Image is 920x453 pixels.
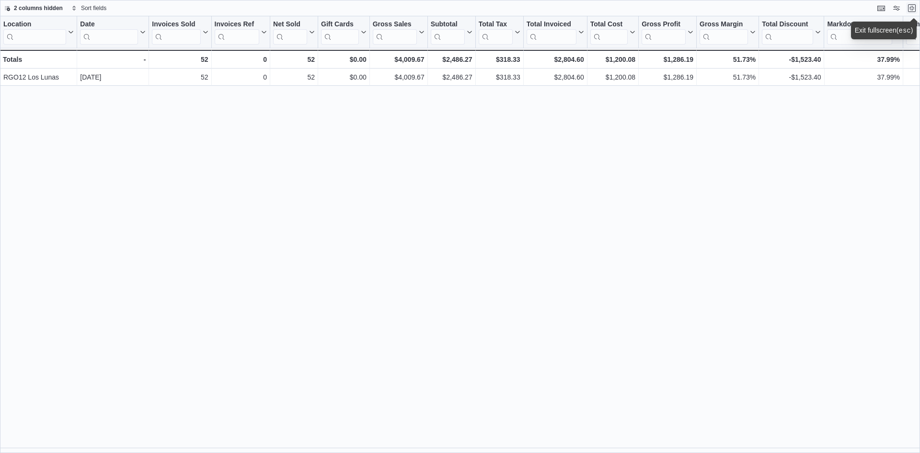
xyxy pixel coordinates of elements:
div: RGO12 Los Lunas [3,71,74,83]
div: Gross Profit [642,20,686,29]
div: Invoices Ref [215,20,259,29]
button: Gross Sales [373,20,425,45]
button: Exit fullscreen [906,2,918,14]
button: Gross Profit [642,20,693,45]
span: 2 columns hidden [14,4,63,12]
div: $1,200.08 [590,54,635,65]
div: Total Invoiced [527,20,576,45]
div: Total Discount [762,20,813,29]
button: Gross Margin [700,20,756,45]
button: Invoices Ref [215,20,267,45]
div: $318.33 [479,71,520,83]
button: 2 columns hidden [0,2,67,14]
div: Location [3,20,66,29]
button: Subtotal [431,20,472,45]
div: [DATE] [80,71,146,83]
div: 52 [152,54,208,65]
div: 0 [215,54,267,65]
div: -$1,523.40 [762,71,821,83]
button: Net Sold [273,20,315,45]
button: Sort fields [68,2,110,14]
div: Total Tax [479,20,513,29]
button: Gift Cards [321,20,367,45]
button: Invoices Sold [152,20,208,45]
div: 52 [152,71,208,83]
div: $2,804.60 [527,71,584,83]
div: $4,009.67 [373,54,425,65]
button: Markdown Percent [827,20,899,45]
div: Total Cost [590,20,628,45]
div: $4,009.67 [373,71,425,83]
div: Net Sold [273,20,307,29]
button: Total Invoiced [527,20,584,45]
div: -$1,523.40 [762,54,821,65]
div: Gross Margin [700,20,748,29]
div: Subtotal [431,20,465,29]
div: Invoices Sold [152,20,200,45]
div: Total Discount [762,20,813,45]
div: Gift Cards [321,20,359,29]
button: Total Tax [479,20,520,45]
div: $2,486.27 [431,54,472,65]
button: Total Discount [762,20,821,45]
span: Sort fields [81,4,106,12]
div: $318.33 [479,54,520,65]
div: 37.99% [828,71,900,83]
div: 51.73% [700,71,756,83]
div: Invoices Ref [215,20,259,45]
div: Date [80,20,138,29]
div: 52 [273,71,315,83]
button: Location [3,20,74,45]
div: Gross Margin [700,20,748,45]
div: Markdown Percent [827,20,892,45]
div: Location [3,20,66,45]
button: Date [80,20,146,45]
div: $0.00 [321,71,367,83]
div: Gross Sales [373,20,417,45]
div: - [80,54,146,65]
div: $1,286.19 [642,71,693,83]
button: Keyboard shortcuts [875,2,887,14]
div: Total Tax [479,20,513,45]
div: $2,804.60 [527,54,584,65]
div: Invoices Sold [152,20,200,29]
div: 51.73% [700,54,756,65]
div: Gross Sales [373,20,417,29]
div: Exit fullscreen ( ) [855,25,913,35]
div: $1,286.19 [642,54,693,65]
div: Gift Card Sales [321,20,359,45]
div: Gross Profit [642,20,686,45]
div: Total Cost [590,20,628,29]
div: 52 [273,54,315,65]
button: Display options [891,2,902,14]
div: Markdown Percent [827,20,892,29]
div: Totals [3,54,74,65]
div: Subtotal [431,20,465,45]
div: $0.00 [321,54,367,65]
kbd: esc [899,27,911,35]
div: Net Sold [273,20,307,45]
button: Total Cost [590,20,635,45]
div: $1,200.08 [590,71,635,83]
div: 37.99% [827,54,899,65]
div: 0 [215,71,267,83]
div: Date [80,20,138,45]
div: $2,486.27 [431,71,472,83]
div: Total Invoiced [527,20,576,29]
